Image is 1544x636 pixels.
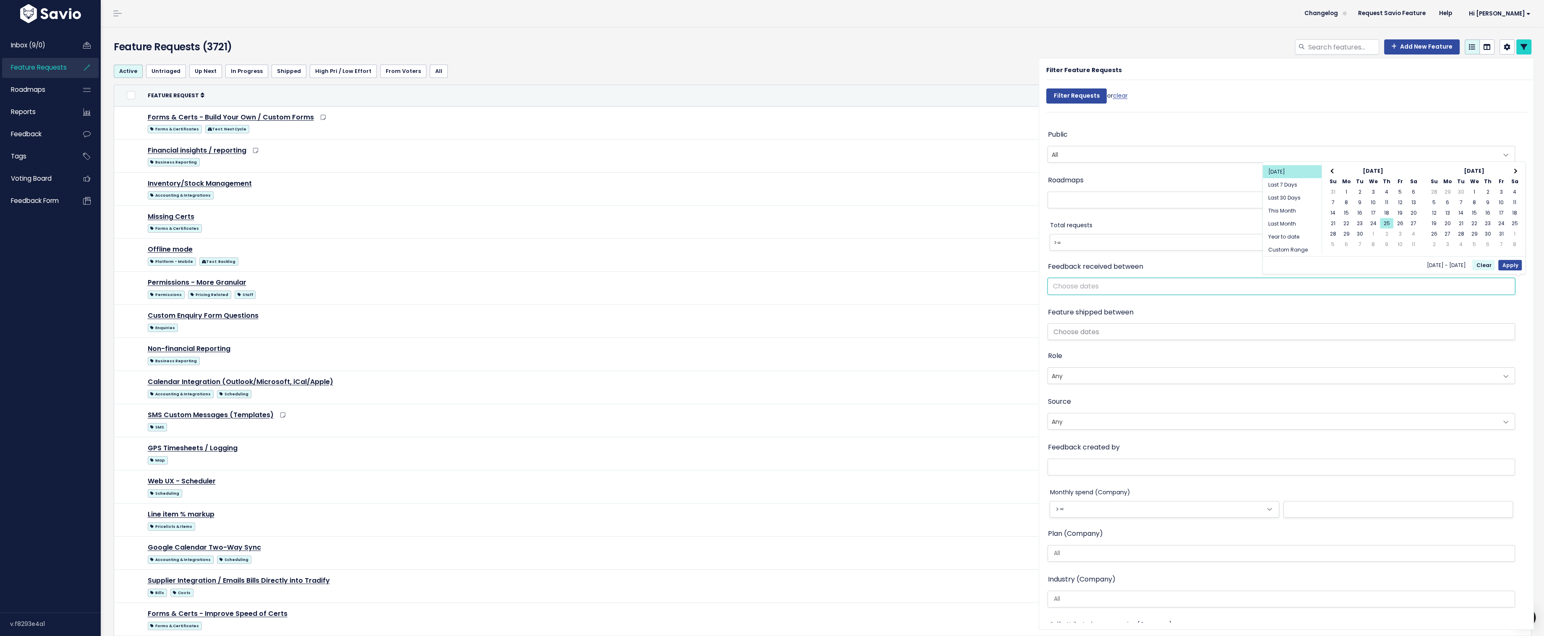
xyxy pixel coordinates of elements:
span: Feature Request [148,92,199,99]
th: We [1366,176,1380,187]
span: >= [1050,234,1262,250]
td: 2 [1427,239,1441,249]
td: 21 [1326,218,1340,228]
td: 3 [1393,228,1407,239]
span: Forms & Certificates [148,125,202,133]
th: Mo [1441,176,1454,187]
td: 27 [1441,228,1454,239]
td: 23 [1481,218,1494,228]
td: 30 [1481,228,1494,239]
td: 26 [1393,218,1407,228]
td: 15 [1340,208,1353,218]
td: 9 [1380,239,1393,249]
td: 28 [1454,228,1468,239]
input: Choose dates [1048,323,1515,340]
a: Calendar Integration (Outlook/Microsoft, iCal/Apple) [148,377,333,387]
img: logo-white.9d6f32f41409.svg [18,4,83,23]
label: Public [1048,129,1067,141]
a: Staff [235,289,256,299]
span: Feedback [11,130,42,138]
a: Tags [2,147,70,166]
a: Scheduling [148,488,182,498]
a: Help [1432,7,1459,20]
td: 7 [1326,197,1340,208]
span: Test: Next Cycle [205,125,249,133]
td: 30 [1353,228,1366,239]
td: 7 [1454,197,1468,208]
input: All [1050,549,1092,558]
td: 1 [1468,187,1481,197]
a: Scheduling [217,388,251,399]
span: Pricing Related [188,291,231,299]
label: Self attributed company size (Company) [1050,619,1172,630]
td: 1 [1340,187,1353,197]
td: 6 [1441,197,1454,208]
a: Scheduling [217,554,251,564]
a: GPS Timesheets / Logging [148,443,238,453]
td: 12 [1427,208,1441,218]
td: 11 [1508,197,1521,208]
li: Last Month [1263,217,1322,230]
a: Feedback form [2,191,70,210]
td: 3 [1494,187,1508,197]
td: 5 [1393,187,1407,197]
td: 15 [1468,208,1481,218]
td: 5 [1326,239,1340,249]
a: Bills [148,587,167,597]
td: 12 [1393,197,1407,208]
td: 5 [1468,239,1481,249]
td: 20 [1441,218,1454,228]
a: In Progress [225,65,268,78]
span: Test: Backlog [199,257,238,266]
a: Google Calendar Two-Way Sync [148,543,261,552]
a: SMS [148,421,167,432]
span: SMS [148,423,167,431]
a: Map [148,454,168,465]
td: 13 [1441,208,1454,218]
td: 19 [1427,218,1441,228]
td: 17 [1366,208,1380,218]
div: v.f8293e4a1 [10,613,101,635]
th: We [1468,176,1481,187]
td: 6 [1340,239,1353,249]
td: 16 [1353,208,1366,218]
td: 8 [1366,239,1380,249]
li: This Month [1263,204,1322,217]
a: Business Reporting [148,355,200,366]
span: Any [1048,413,1515,430]
td: 20 [1407,208,1420,218]
th: Su [1427,176,1441,187]
span: Any [1048,413,1498,429]
input: All [1050,594,1092,603]
th: [DATE] [1441,166,1508,176]
span: Accounting & Integrations [148,390,214,398]
span: Hi [PERSON_NAME] [1469,10,1531,17]
th: Tu [1353,176,1366,187]
span: Inbox (9/0) [11,41,45,49]
td: 4 [1380,187,1393,197]
td: 9 [1353,197,1366,208]
td: 10 [1494,197,1508,208]
a: Forms & Certs - Build Your Own / Custom Forms [148,112,314,122]
a: Forms & Certificates [148,123,202,134]
span: Enquiries [148,324,178,332]
span: All [1048,146,1515,163]
a: Add New Feature [1384,39,1460,55]
span: Bills [148,589,167,597]
ul: Filter feature requests [114,65,1531,78]
td: 14 [1454,208,1468,218]
td: 29 [1441,187,1454,197]
a: Accounting & Integrations [148,554,214,564]
td: 1 [1366,228,1380,239]
td: 23 [1353,218,1366,228]
input: Search features... [1307,39,1379,55]
td: 29 [1468,228,1481,239]
span: All [1048,146,1498,162]
th: Th [1380,176,1393,187]
li: Last 7 Days [1263,178,1322,191]
label: Feedback created by [1048,441,1119,454]
label: Feature shipped between [1048,306,1133,319]
td: 31 [1326,187,1340,197]
span: Accounting & Integrations [148,556,214,564]
a: Voting Board [2,169,70,188]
